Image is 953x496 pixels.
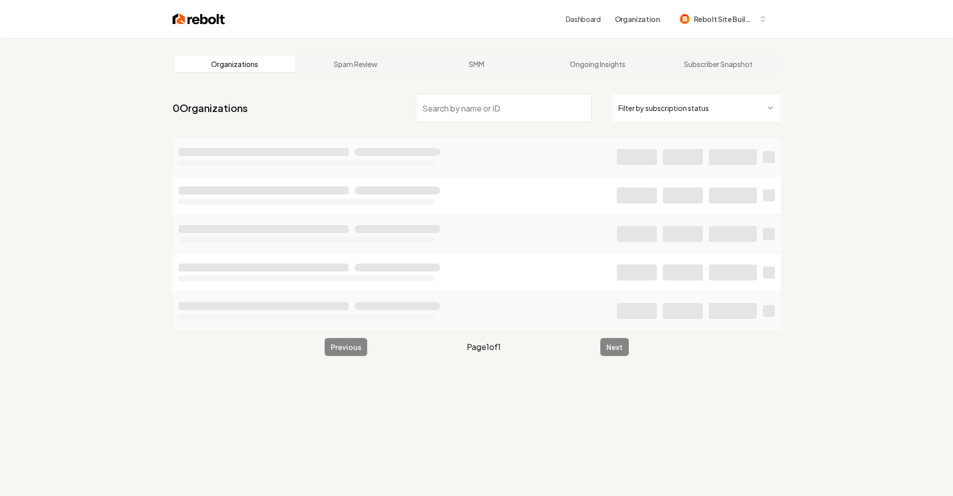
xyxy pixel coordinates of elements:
[680,14,690,24] img: Rebolt Site Builder
[295,56,416,72] a: Spam Review
[416,94,592,122] input: Search by name or ID
[658,56,779,72] a: Subscriber Snapshot
[537,56,658,72] a: Ongoing Insights
[467,341,501,353] span: Page 1 of 1
[416,56,537,72] a: SMM
[173,12,225,26] img: Rebolt Logo
[566,14,601,24] a: Dashboard
[609,10,666,28] button: Organization
[173,101,248,115] a: 0Organizations
[175,56,296,72] a: Organizations
[694,14,755,24] span: Rebolt Site Builder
